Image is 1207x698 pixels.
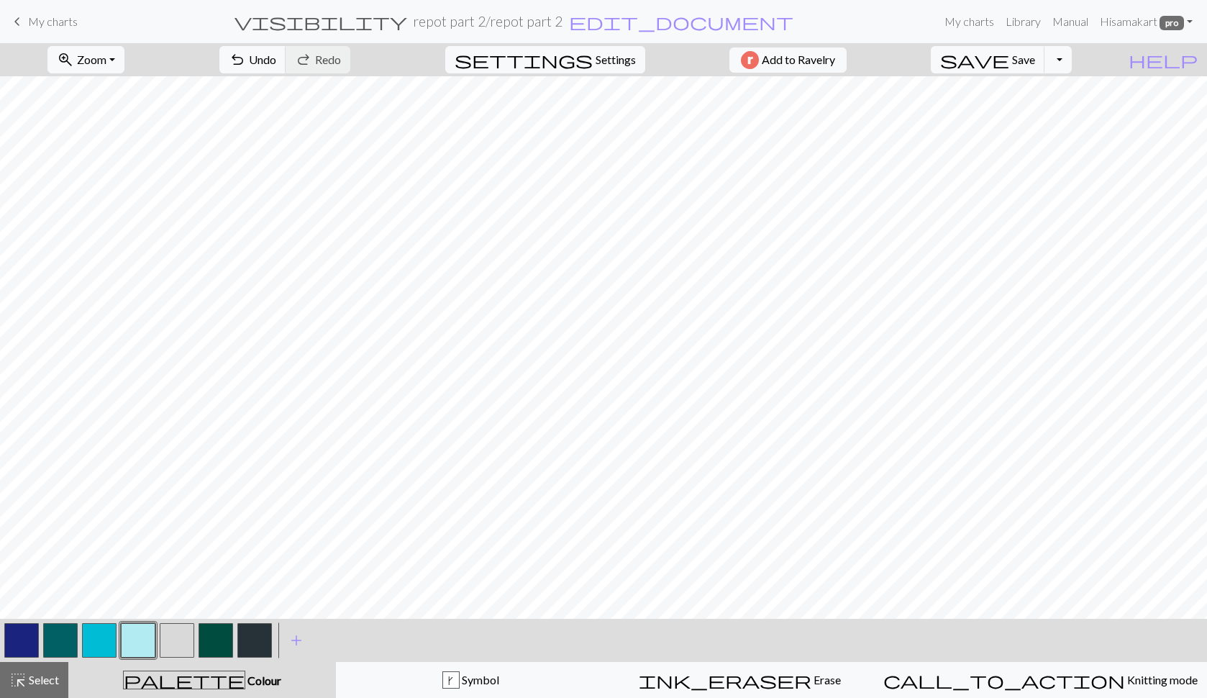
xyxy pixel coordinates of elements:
[57,50,74,70] span: zoom_in
[234,12,407,32] span: visibility
[77,53,106,66] span: Zoom
[811,673,841,686] span: Erase
[219,46,286,73] button: Undo
[28,14,78,28] span: My charts
[939,7,1000,36] a: My charts
[762,51,835,69] span: Add to Ravelry
[1047,7,1094,36] a: Manual
[1160,16,1184,30] span: pro
[27,673,59,686] span: Select
[9,670,27,690] span: highlight_alt
[445,46,645,73] button: SettingsSettings
[9,9,78,34] a: My charts
[1012,53,1035,66] span: Save
[874,662,1207,698] button: Knitting mode
[9,12,26,32] span: keyboard_arrow_left
[569,12,793,32] span: edit_document
[460,673,499,686] span: Symbol
[249,53,276,66] span: Undo
[124,670,245,690] span: palette
[288,630,305,651] span: add
[1000,7,1047,36] a: Library
[729,47,847,73] button: Add to Ravelry
[940,50,1009,70] span: save
[455,51,593,68] i: Settings
[639,670,811,690] span: ink_eraser
[931,46,1045,73] button: Save
[336,662,605,698] button: k Symbol
[68,662,336,698] button: Colour
[1125,673,1198,686] span: Knitting mode
[741,51,759,69] img: Ravelry
[455,50,593,70] span: settings
[229,50,246,70] span: undo
[47,46,124,73] button: Zoom
[596,51,636,68] span: Settings
[605,662,874,698] button: Erase
[1094,7,1198,36] a: Hisamakart pro
[883,670,1125,690] span: call_to_action
[1129,50,1198,70] span: help
[443,672,459,689] div: k
[245,674,281,687] span: Colour
[413,13,562,30] h2: repot part 2 / repot part 2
